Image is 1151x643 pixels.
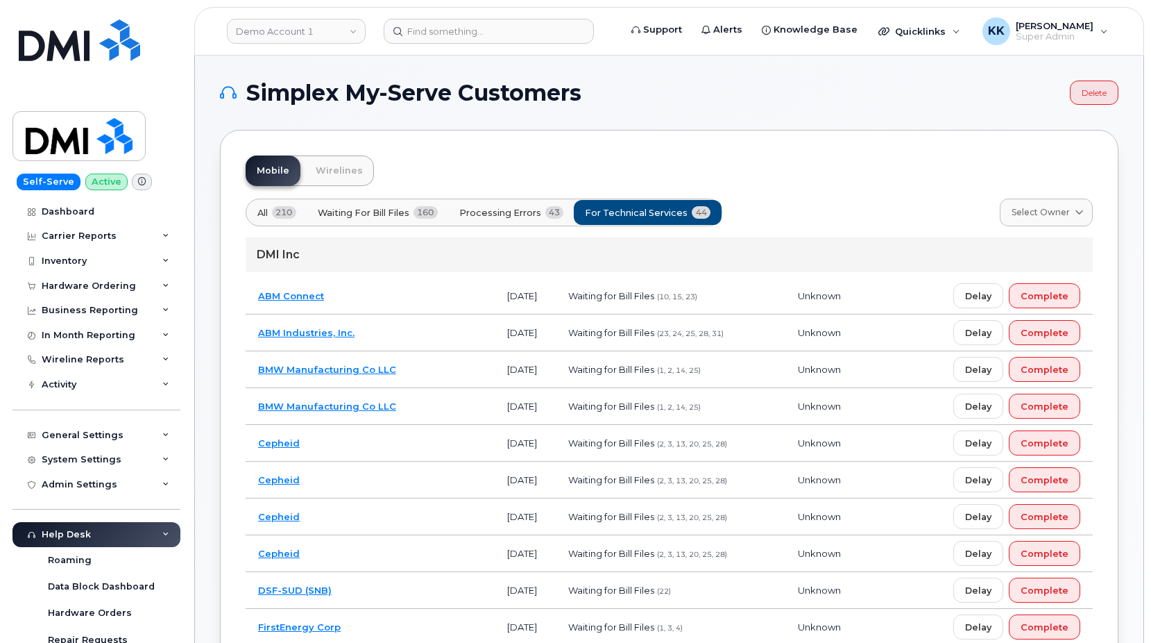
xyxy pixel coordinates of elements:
button: Delay [953,615,1003,640]
button: Complete [1009,578,1080,603]
span: Unknown [798,327,841,338]
span: Delay [965,510,991,524]
span: Unknown [798,364,841,375]
span: 160 [413,206,438,219]
button: Complete [1009,467,1080,492]
a: ABM Industries, Inc. [258,327,355,338]
button: Delay [953,394,1003,419]
button: Delay [953,504,1003,529]
button: Delay [953,357,1003,382]
a: BMW Manufacturing Co LLC [258,401,396,412]
span: Complete [1021,290,1068,303]
span: 43 [545,206,564,219]
button: Complete [1009,615,1080,640]
span: Unknown [798,548,841,559]
td: [DATE] [495,499,556,535]
span: Waiting for Bill Files [568,437,654,449]
span: Unknown [798,437,841,449]
span: (2, 3, 13, 20, 25, 28) [657,440,727,449]
button: Delay [953,541,1003,566]
span: Unknown [798,401,841,412]
button: Complete [1009,541,1080,566]
span: Unknown [798,474,841,485]
td: [DATE] [495,315,556,351]
span: Waiting for Bill Files [568,401,654,412]
span: Delay [965,290,991,303]
button: Complete [1009,431,1080,456]
button: Complete [1009,394,1080,419]
span: Unknown [798,585,841,596]
span: Waiting for Bill Files [568,585,654,596]
span: Complete [1021,621,1068,634]
span: Complete [1021,547,1068,560]
span: Complete [1021,326,1068,340]
span: Complete [1021,584,1068,597]
span: Unknown [798,621,841,633]
span: Waiting for Bill Files [568,511,654,522]
a: Cepheid [258,474,300,485]
span: 210 [272,206,296,219]
span: Waiting for Bill Files [568,364,654,375]
td: [DATE] [495,572,556,609]
span: Delay [965,584,991,597]
span: Complete [1021,363,1068,376]
button: Delay [953,320,1003,345]
span: Unknown [798,290,841,301]
button: Delay [953,431,1003,456]
button: Complete [1009,357,1080,382]
span: Simplex My-Serve Customers [246,83,581,103]
span: (1, 2, 14, 25) [657,403,701,412]
span: Complete [1021,400,1068,413]
a: ABM Connect [258,290,324,301]
span: Delay [965,621,991,634]
span: Unknown [798,511,841,522]
span: Waiting for Bill Files [568,621,654,633]
a: Delete [1070,81,1118,105]
div: DMI Inc [246,237,1093,272]
span: (1, 3, 4) [657,624,683,633]
a: Wirelines [305,156,374,186]
span: (23, 24, 25, 28, 31) [657,329,724,338]
span: (10, 15, 23) [657,292,697,301]
span: Delay [965,437,991,450]
span: (1, 2, 14, 25) [657,366,701,375]
button: Delay [953,578,1003,603]
a: Cepheid [258,437,300,449]
span: Waiting for Bill Files [318,206,409,219]
a: Mobile [246,156,300,186]
td: [DATE] [495,462,556,499]
button: Delay [953,283,1003,308]
span: Waiting for Bill Files [568,290,654,301]
td: [DATE] [495,425,556,462]
span: Complete [1021,510,1068,524]
span: All [257,206,268,219]
span: Waiting for Bill Files [568,327,654,338]
span: Waiting for Bill Files [568,474,654,485]
a: Select Owner [1000,199,1093,226]
span: (22) [657,587,671,596]
td: [DATE] [495,535,556,572]
span: Select Owner [1012,206,1070,219]
span: Complete [1021,437,1068,450]
span: (2, 3, 13, 20, 25, 28) [657,550,727,559]
button: Delay [953,467,1003,492]
span: Waiting for Bill Files [568,548,654,559]
a: Cepheid [258,548,300,559]
td: [DATE] [495,278,556,315]
span: Processing Errors [459,206,541,219]
a: FirstEnergy Corp [258,621,341,633]
span: Delay [965,363,991,376]
td: [DATE] [495,351,556,388]
button: Complete [1009,283,1080,308]
span: Delay [965,547,991,560]
span: Delay [965,400,991,413]
span: (2, 3, 13, 20, 25, 28) [657,513,727,522]
button: Complete [1009,320,1080,345]
span: Complete [1021,474,1068,487]
button: Complete [1009,504,1080,529]
span: Delay [965,474,991,487]
a: BMW Manufacturing Co LLC [258,364,396,375]
a: Cepheid [258,511,300,522]
span: Delay [965,326,991,340]
td: [DATE] [495,388,556,425]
